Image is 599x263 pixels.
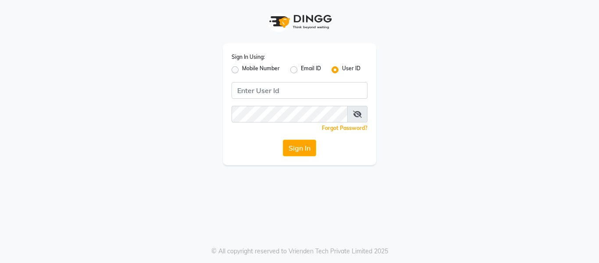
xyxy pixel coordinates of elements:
[232,82,367,99] input: Username
[242,65,280,75] label: Mobile Number
[232,53,265,61] label: Sign In Using:
[264,9,335,35] img: logo1.svg
[283,140,316,156] button: Sign In
[232,106,348,122] input: Username
[301,65,321,75] label: Email ID
[342,65,360,75] label: User ID
[322,125,367,131] a: Forgot Password?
